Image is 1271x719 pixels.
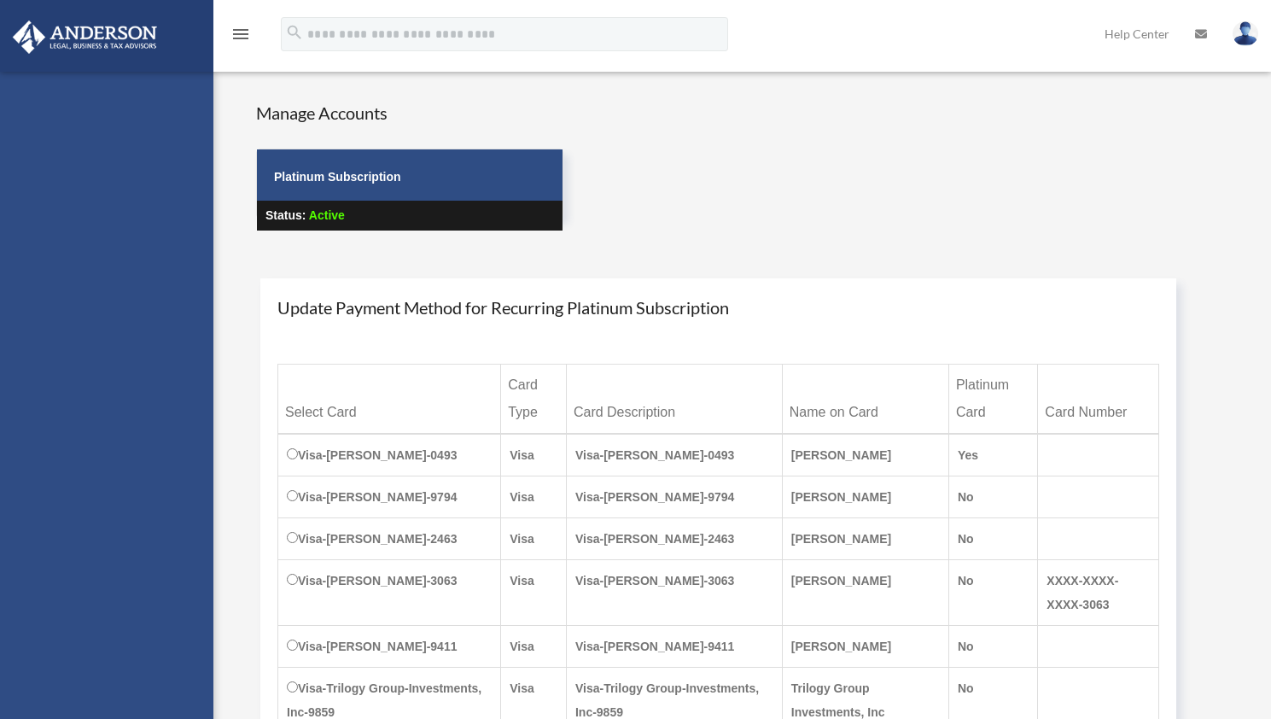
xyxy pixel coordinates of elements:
[948,626,1037,668] td: No
[782,626,948,668] td: [PERSON_NAME]
[278,365,501,435] th: Select Card
[256,101,563,125] h4: Manage Accounts
[501,434,567,476] td: Visa
[782,476,948,518] td: [PERSON_NAME]
[948,518,1037,560] td: No
[1038,365,1158,435] th: Card Number
[948,434,1037,476] td: Yes
[1233,21,1258,46] img: User Pic
[566,518,782,560] td: Visa-[PERSON_NAME]-2463
[948,560,1037,626] td: No
[501,626,567,668] td: Visa
[277,295,1159,319] h4: Update Payment Method for Recurring Platinum Subscription
[566,560,782,626] td: Visa-[PERSON_NAME]-3063
[278,518,501,560] td: Visa-[PERSON_NAME]-2463
[1038,560,1158,626] td: XXXX-XXXX-XXXX-3063
[278,626,501,668] td: Visa-[PERSON_NAME]-9411
[782,365,948,435] th: Name on Card
[501,476,567,518] td: Visa
[566,365,782,435] th: Card Description
[230,24,251,44] i: menu
[278,560,501,626] td: Visa-[PERSON_NAME]-3063
[501,560,567,626] td: Visa
[566,434,782,476] td: Visa-[PERSON_NAME]-0493
[278,434,501,476] td: Visa-[PERSON_NAME]-0493
[501,518,567,560] td: Visa
[948,476,1037,518] td: No
[265,208,306,222] strong: Status:
[309,208,345,222] span: Active
[8,20,162,54] img: Anderson Advisors Platinum Portal
[566,476,782,518] td: Visa-[PERSON_NAME]-9794
[782,518,948,560] td: [PERSON_NAME]
[948,365,1037,435] th: Platinum Card
[782,560,948,626] td: [PERSON_NAME]
[566,626,782,668] td: Visa-[PERSON_NAME]-9411
[230,30,251,44] a: menu
[782,434,948,476] td: [PERSON_NAME]
[501,365,567,435] th: Card Type
[278,476,501,518] td: Visa-[PERSON_NAME]-9794
[274,170,401,184] strong: Platinum Subscription
[285,23,304,42] i: search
